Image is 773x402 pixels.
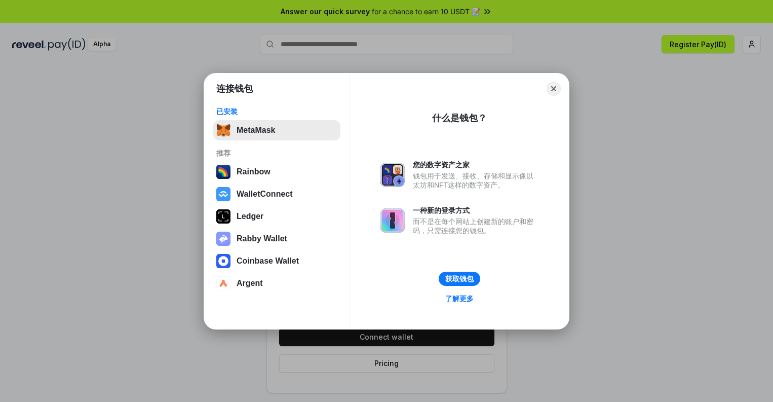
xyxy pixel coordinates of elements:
h1: 连接钱包 [216,83,253,95]
img: svg+xml,%3Csvg%20xmlns%3D%22http%3A%2F%2Fwww.w3.org%2F2000%2Fsvg%22%20fill%3D%22none%22%20viewBox... [380,208,405,233]
button: 获取钱包 [439,272,480,286]
div: 已安装 [216,107,337,116]
div: MetaMask [237,126,275,135]
div: 获取钱包 [445,274,474,283]
div: 什么是钱包？ [432,112,487,124]
div: 推荐 [216,149,337,158]
img: svg+xml,%3Csvg%20width%3D%22120%22%20height%3D%22120%22%20viewBox%3D%220%200%20120%20120%22%20fil... [216,165,230,179]
div: Rainbow [237,167,270,176]
div: Rabby Wallet [237,234,287,243]
button: Argent [213,273,340,294]
div: 您的数字资产之家 [413,160,538,169]
button: Rabby Wallet [213,229,340,249]
img: svg+xml,%3Csvg%20xmlns%3D%22http%3A%2F%2Fwww.w3.org%2F2000%2Fsvg%22%20width%3D%2228%22%20height%3... [216,209,230,224]
img: svg+xml,%3Csvg%20fill%3D%22none%22%20height%3D%2233%22%20viewBox%3D%220%200%2035%2033%22%20width%... [216,123,230,137]
div: Argent [237,279,263,288]
button: WalletConnect [213,184,340,204]
div: 了解更多 [445,294,474,303]
button: MetaMask [213,120,340,140]
button: Ledger [213,206,340,227]
img: svg+xml,%3Csvg%20xmlns%3D%22http%3A%2F%2Fwww.w3.org%2F2000%2Fsvg%22%20fill%3D%22none%22%20viewBox... [380,163,405,187]
img: svg+xml,%3Csvg%20width%3D%2228%22%20height%3D%2228%22%20viewBox%3D%220%200%2028%2028%22%20fill%3D... [216,254,230,268]
button: Close [547,82,561,96]
img: svg+xml,%3Csvg%20xmlns%3D%22http%3A%2F%2Fwww.w3.org%2F2000%2Fsvg%22%20fill%3D%22none%22%20viewBox... [216,232,230,246]
a: 了解更多 [439,292,480,305]
div: Coinbase Wallet [237,257,299,266]
img: svg+xml,%3Csvg%20width%3D%2228%22%20height%3D%2228%22%20viewBox%3D%220%200%2028%2028%22%20fill%3D... [216,276,230,290]
div: WalletConnect [237,190,293,199]
div: Ledger [237,212,263,221]
button: Coinbase Wallet [213,251,340,271]
button: Rainbow [213,162,340,182]
div: 而不是在每个网站上创建新的账户和密码，只需连接您的钱包。 [413,217,538,235]
img: svg+xml,%3Csvg%20width%3D%2228%22%20height%3D%2228%22%20viewBox%3D%220%200%2028%2028%22%20fill%3D... [216,187,230,201]
div: 钱包用于发送、接收、存储和显示像以太坊和NFT这样的数字资产。 [413,171,538,190]
div: 一种新的登录方式 [413,206,538,215]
